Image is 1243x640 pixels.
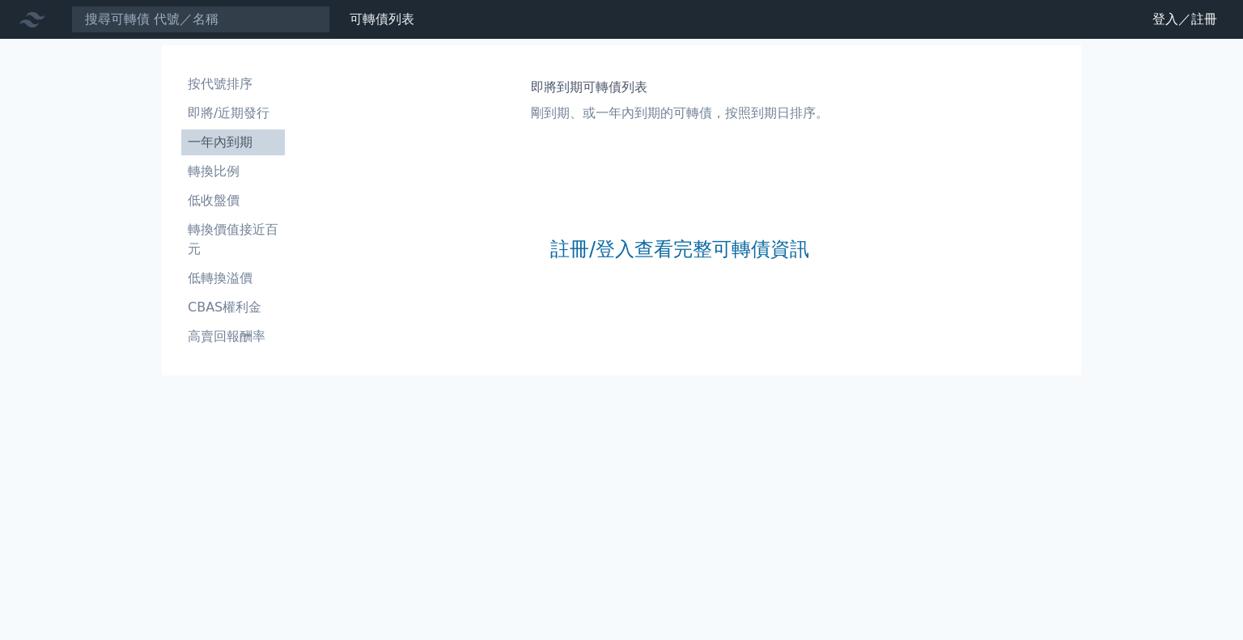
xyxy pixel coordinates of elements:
li: 一年內到期 [181,133,285,152]
input: 搜尋可轉債 代號／名稱 [71,6,330,33]
li: 轉換比例 [181,162,285,181]
a: 可轉債列表 [350,11,414,27]
li: 轉換價值接近百元 [181,220,285,259]
a: 低收盤價 [181,188,285,214]
h1: 即將到期可轉債列表 [531,78,829,97]
a: 登入／註冊 [1139,6,1230,32]
a: CBAS權利金 [181,295,285,320]
li: 低收盤價 [181,191,285,210]
a: 即將/近期發行 [181,100,285,126]
li: 按代號排序 [181,74,285,94]
li: CBAS權利金 [181,298,285,317]
li: 高賣回報酬率 [181,327,285,346]
a: 高賣回報酬率 [181,324,285,350]
a: 轉換價值接近百元 [181,217,285,262]
li: 即將/近期發行 [181,104,285,123]
a: 註冊/登入查看完整可轉債資訊 [550,236,809,262]
a: 低轉換溢價 [181,265,285,291]
p: 剛到期、或一年內到期的可轉債，按照到期日排序。 [531,104,829,123]
a: 轉換比例 [181,159,285,184]
a: 一年內到期 [181,129,285,155]
a: 按代號排序 [181,71,285,97]
li: 低轉換溢價 [181,269,285,288]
